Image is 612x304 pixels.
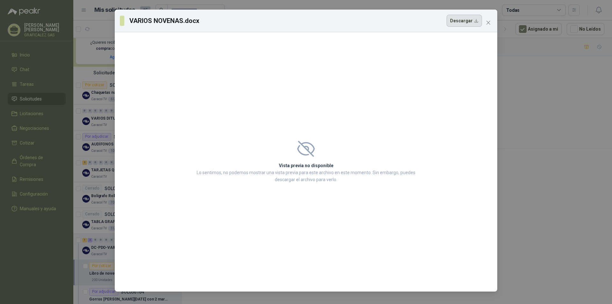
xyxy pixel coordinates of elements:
h2: Vista previa no disponible [195,162,417,169]
button: Descargar [447,15,482,27]
h3: VARIOS NOVENAS.docx [129,16,200,26]
span: close [486,20,491,25]
button: Close [483,18,493,28]
p: Lo sentimos, no podemos mostrar una vista previa para este archivo en este momento. Sin embargo, ... [195,169,417,183]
